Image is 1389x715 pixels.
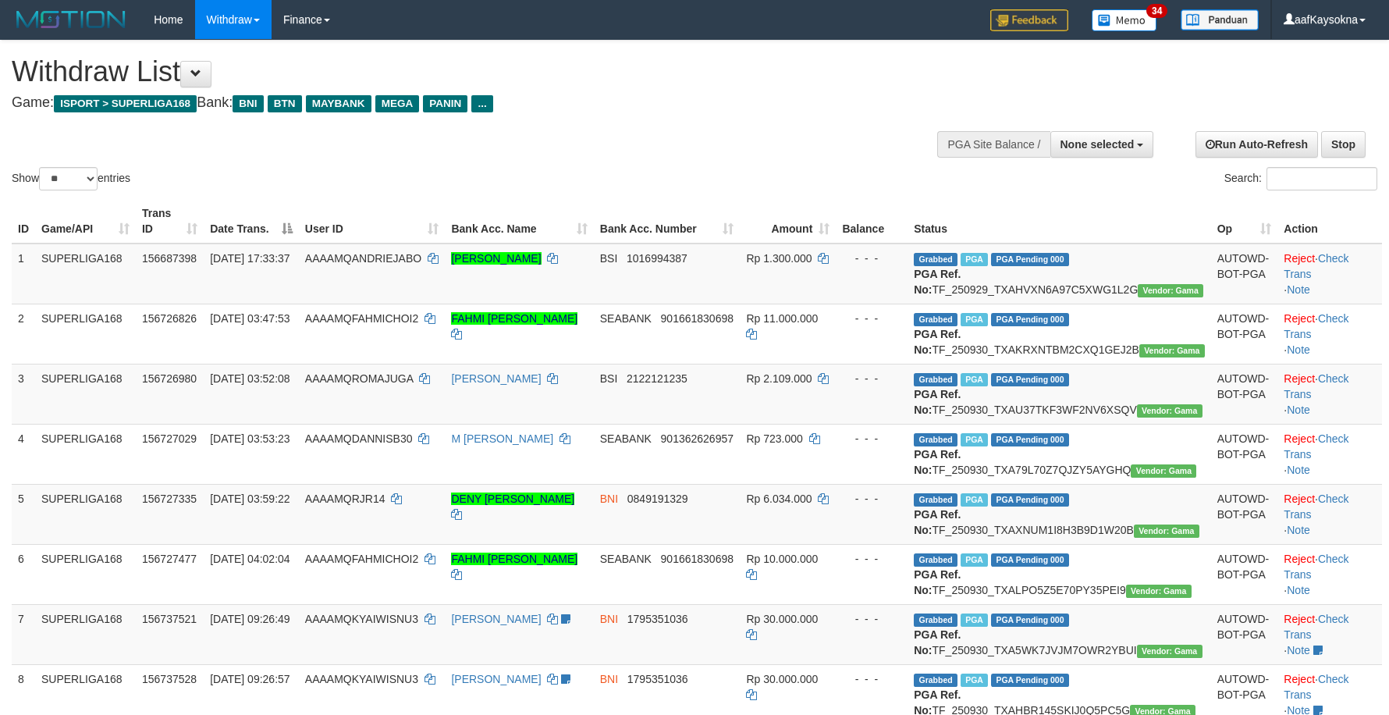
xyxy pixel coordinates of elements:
th: Bank Acc. Number: activate to sort column ascending [594,199,741,244]
span: Grabbed [914,313,957,326]
span: Marked by aafandaneth [961,433,988,446]
div: - - - [842,611,901,627]
span: PGA Pending [991,433,1069,446]
td: 3 [12,364,35,424]
span: [DATE] 03:52:08 [210,372,290,385]
a: Reject [1284,553,1315,565]
a: Check Trans [1284,252,1348,280]
a: Check Trans [1284,613,1348,641]
img: panduan.png [1181,9,1259,30]
td: TF_250930_TXAU37TKF3WF2NV6XSQV [908,364,1210,424]
span: Rp 1.300.000 [746,252,812,265]
div: - - - [842,371,901,386]
span: Rp 2.109.000 [746,372,812,385]
a: [PERSON_NAME] [451,613,541,625]
span: BSI [600,252,618,265]
td: · · [1277,364,1382,424]
span: Marked by aafnonsreyleab [961,493,988,507]
span: PGA Pending [991,614,1069,627]
td: · · [1277,304,1382,364]
b: PGA Ref. No: [914,508,961,536]
td: · · [1277,244,1382,304]
td: SUPERLIGA168 [35,424,136,484]
span: Vendor URL: https://trx31.1velocity.biz [1138,284,1203,297]
span: Rp 723.000 [746,432,802,445]
b: PGA Ref. No: [914,448,961,476]
th: User ID: activate to sort column ascending [299,199,446,244]
a: Note [1287,464,1310,476]
span: ISPORT > SUPERLIGA168 [54,95,197,112]
a: Reject [1284,613,1315,625]
td: AUTOWD-BOT-PGA [1211,304,1278,364]
td: TF_250930_TXAKRXNTBM2CXQ1GEJ2B [908,304,1210,364]
td: SUPERLIGA168 [35,604,136,664]
a: Check Trans [1284,312,1348,340]
td: AUTOWD-BOT-PGA [1211,364,1278,424]
span: Rp 11.000.000 [746,312,818,325]
td: TF_250930_TXAXNUM1I8H3B9D1W20B [908,484,1210,544]
td: TF_250930_TXALPO5Z5E70PY35PEI9 [908,544,1210,604]
td: TF_250930_TXA79L70Z7QJZY5AYGHQ [908,424,1210,484]
a: Note [1287,524,1310,536]
span: ... [471,95,492,112]
img: MOTION_logo.png [12,8,130,31]
a: Note [1287,404,1310,416]
td: TF_250929_TXAHVXN6A97C5XWG1L2G [908,244,1210,304]
th: ID [12,199,35,244]
span: PANIN [423,95,467,112]
span: PGA Pending [991,553,1069,567]
h1: Withdraw List [12,56,911,87]
a: M [PERSON_NAME] [451,432,553,445]
span: Copy 901661830698 to clipboard [661,312,734,325]
a: [PERSON_NAME] [451,252,541,265]
td: AUTOWD-BOT-PGA [1211,604,1278,664]
span: BSI [600,372,618,385]
a: Check Trans [1284,553,1348,581]
a: [PERSON_NAME] [451,372,541,385]
span: Vendor URL: https://trx31.1velocity.biz [1134,525,1199,538]
span: [DATE] 09:26:57 [210,673,290,685]
span: [DATE] 04:02:04 [210,553,290,565]
a: FAHMI [PERSON_NAME] [451,312,577,325]
span: Copy 0849191329 to clipboard [627,493,688,505]
label: Search: [1224,167,1377,190]
a: Check Trans [1284,372,1348,400]
span: MAYBANK [306,95,371,112]
a: Run Auto-Refresh [1195,131,1318,158]
span: 156727335 [142,493,197,505]
span: AAAAMQROMAJUGA [305,372,413,385]
span: AAAAMQFAHMICHOI2 [305,312,418,325]
span: PGA Pending [991,253,1069,266]
span: [DATE] 09:26:49 [210,613,290,625]
a: Check Trans [1284,493,1348,521]
select: Showentries [39,167,98,190]
span: PGA Pending [991,493,1069,507]
td: 1 [12,244,35,304]
span: SEABANK [600,553,652,565]
span: Grabbed [914,433,957,446]
a: FAHMI [PERSON_NAME] [451,553,577,565]
td: SUPERLIGA168 [35,364,136,424]
span: Grabbed [914,674,957,687]
b: PGA Ref. No: [914,388,961,416]
span: PGA Pending [991,373,1069,386]
span: 156727477 [142,553,197,565]
img: Feedback.jpg [990,9,1068,31]
a: DENY [PERSON_NAME] [451,493,574,505]
a: Note [1287,343,1310,356]
span: AAAAMQDANNISB30 [305,432,413,445]
span: Copy 901661830698 to clipboard [661,553,734,565]
td: AUTOWD-BOT-PGA [1211,424,1278,484]
span: Copy 1795351036 to clipboard [627,613,688,625]
a: Reject [1284,312,1315,325]
a: Stop [1321,131,1366,158]
img: Button%20Memo.svg [1092,9,1157,31]
a: Note [1287,283,1310,296]
a: [PERSON_NAME] [451,673,541,685]
td: 2 [12,304,35,364]
td: · · [1277,484,1382,544]
a: Note [1287,644,1310,656]
span: Copy 2122121235 to clipboard [627,372,687,385]
h4: Game: Bank: [12,95,911,111]
a: Reject [1284,372,1315,385]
